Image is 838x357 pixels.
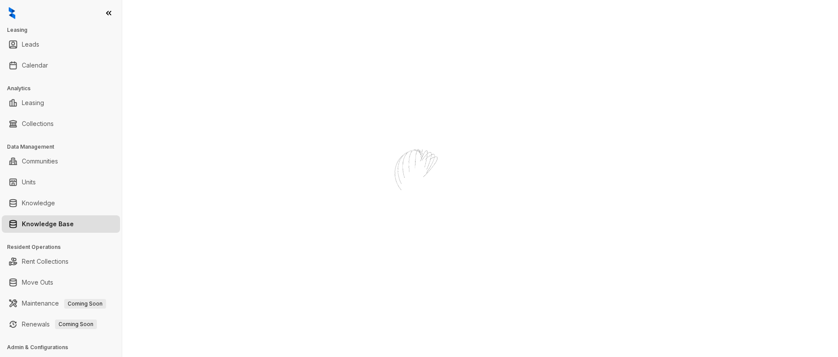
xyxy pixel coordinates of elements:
[2,274,120,291] li: Move Outs
[2,115,120,133] li: Collections
[22,115,54,133] a: Collections
[22,94,44,112] a: Leasing
[375,131,463,218] img: Loader
[22,57,48,74] a: Calendar
[2,57,120,74] li: Calendar
[64,299,106,309] span: Coming Soon
[2,295,120,312] li: Maintenance
[7,243,122,251] h3: Resident Operations
[22,194,55,212] a: Knowledge
[2,153,120,170] li: Communities
[2,194,120,212] li: Knowledge
[22,173,36,191] a: Units
[2,253,120,270] li: Rent Collections
[7,343,122,351] h3: Admin & Configurations
[22,36,39,53] a: Leads
[22,215,74,233] a: Knowledge Base
[2,173,120,191] li: Units
[2,316,120,333] li: Renewals
[2,94,120,112] li: Leasing
[2,36,120,53] li: Leads
[404,218,435,227] div: Loading...
[7,85,122,92] h3: Analytics
[7,26,122,34] h3: Leasing
[22,253,69,270] a: Rent Collections
[9,7,15,19] img: logo
[2,215,120,233] li: Knowledge Base
[22,153,58,170] a: Communities
[7,143,122,151] h3: Data Management
[55,320,97,329] span: Coming Soon
[22,274,53,291] a: Move Outs
[22,316,97,333] a: RenewalsComing Soon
